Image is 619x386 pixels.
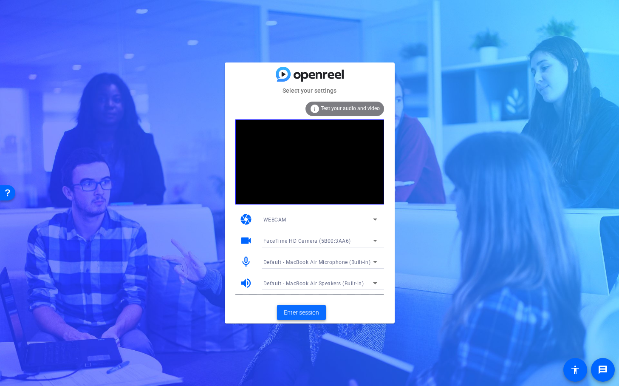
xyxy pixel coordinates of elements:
[263,259,371,265] span: Default - MacBook Air Microphone (Built-in)
[225,86,395,95] mat-card-subtitle: Select your settings
[277,305,326,320] button: Enter session
[570,365,580,375] mat-icon: accessibility
[240,255,252,268] mat-icon: mic_none
[598,365,608,375] mat-icon: message
[240,234,252,247] mat-icon: videocam
[310,104,320,114] mat-icon: info
[276,67,344,82] img: blue-gradient.svg
[240,277,252,289] mat-icon: volume_up
[240,213,252,226] mat-icon: camera
[321,105,380,111] span: Test your audio and video
[263,217,286,223] span: WEBCAM
[263,238,351,244] span: FaceTime HD Camera (5B00:3AA6)
[263,281,364,287] span: Default - MacBook Air Speakers (Built-in)
[284,308,319,317] span: Enter session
